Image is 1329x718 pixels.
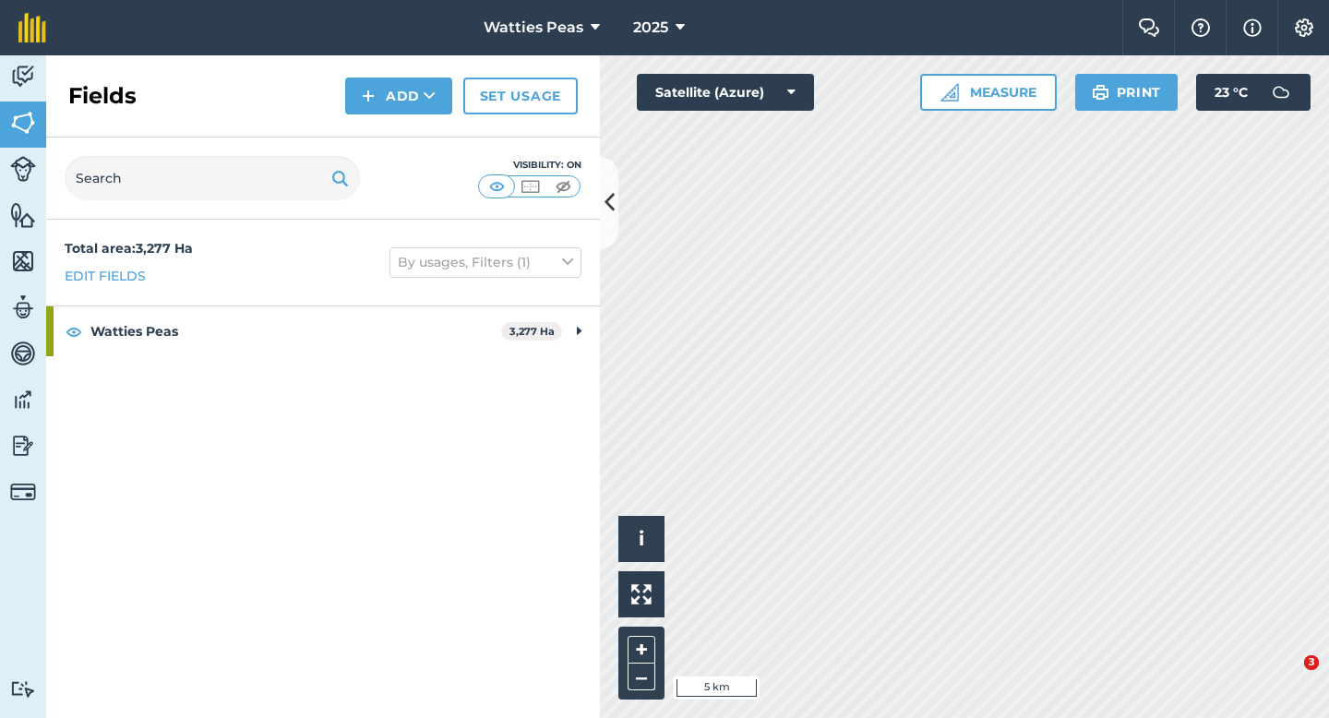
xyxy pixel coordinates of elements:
button: i [618,516,664,562]
span: 23 ° C [1215,74,1248,111]
a: Edit fields [65,266,146,286]
strong: Total area : 3,277 Ha [65,240,193,257]
img: Four arrows, one pointing top left, one top right, one bottom right and the last bottom left [631,584,652,604]
strong: 3,277 Ha [509,325,555,338]
input: Search [65,156,360,200]
img: fieldmargin Logo [18,13,46,42]
img: svg+xml;base64,PHN2ZyB4bWxucz0iaHR0cDovL3d3dy53My5vcmcvMjAwMC9zdmciIHdpZHRoPSIxOSIgaGVpZ2h0PSIyNC... [331,167,349,189]
img: svg+xml;base64,PD94bWwgdmVyc2lvbj0iMS4wIiBlbmNvZGluZz0idXRmLTgiPz4KPCEtLSBHZW5lcmF0b3I6IEFkb2JlIE... [10,386,36,413]
button: 23 °C [1196,74,1311,111]
a: Set usage [463,78,578,114]
img: A cog icon [1293,18,1315,37]
span: 2025 [633,17,668,39]
span: 3 [1304,655,1319,670]
img: svg+xml;base64,PHN2ZyB4bWxucz0iaHR0cDovL3d3dy53My5vcmcvMjAwMC9zdmciIHdpZHRoPSI1MCIgaGVpZ2h0PSI0MC... [485,177,509,196]
img: svg+xml;base64,PD94bWwgdmVyc2lvbj0iMS4wIiBlbmNvZGluZz0idXRmLTgiPz4KPCEtLSBHZW5lcmF0b3I6IEFkb2JlIE... [10,293,36,321]
img: svg+xml;base64,PD94bWwgdmVyc2lvbj0iMS4wIiBlbmNvZGluZz0idXRmLTgiPz4KPCEtLSBHZW5lcmF0b3I6IEFkb2JlIE... [10,63,36,90]
span: Watties Peas [484,17,583,39]
img: Two speech bubbles overlapping with the left bubble in the forefront [1138,18,1160,37]
img: svg+xml;base64,PD94bWwgdmVyc2lvbj0iMS4wIiBlbmNvZGluZz0idXRmLTgiPz4KPCEtLSBHZW5lcmF0b3I6IEFkb2JlIE... [10,340,36,367]
div: Visibility: On [478,158,581,173]
img: svg+xml;base64,PD94bWwgdmVyc2lvbj0iMS4wIiBlbmNvZGluZz0idXRmLTgiPz4KPCEtLSBHZW5lcmF0b3I6IEFkb2JlIE... [10,156,36,182]
button: + [628,636,655,664]
img: svg+xml;base64,PHN2ZyB4bWxucz0iaHR0cDovL3d3dy53My5vcmcvMjAwMC9zdmciIHdpZHRoPSI1MCIgaGVpZ2h0PSI0MC... [552,177,575,196]
img: svg+xml;base64,PHN2ZyB4bWxucz0iaHR0cDovL3d3dy53My5vcmcvMjAwMC9zdmciIHdpZHRoPSIxOCIgaGVpZ2h0PSIyNC... [66,320,82,342]
button: Measure [920,74,1057,111]
img: Ruler icon [940,83,959,102]
button: Satellite (Azure) [637,74,814,111]
img: svg+xml;base64,PHN2ZyB4bWxucz0iaHR0cDovL3d3dy53My5vcmcvMjAwMC9zdmciIHdpZHRoPSI1NiIgaGVpZ2h0PSI2MC... [10,109,36,137]
button: Add [345,78,452,114]
button: By usages, Filters (1) [389,247,581,277]
img: svg+xml;base64,PHN2ZyB4bWxucz0iaHR0cDovL3d3dy53My5vcmcvMjAwMC9zdmciIHdpZHRoPSIxOSIgaGVpZ2h0PSIyNC... [1092,81,1109,103]
img: svg+xml;base64,PHN2ZyB4bWxucz0iaHR0cDovL3d3dy53My5vcmcvMjAwMC9zdmciIHdpZHRoPSI1NiIgaGVpZ2h0PSI2MC... [10,201,36,229]
img: A question mark icon [1190,18,1212,37]
img: svg+xml;base64,PHN2ZyB4bWxucz0iaHR0cDovL3d3dy53My5vcmcvMjAwMC9zdmciIHdpZHRoPSIxNyIgaGVpZ2h0PSIxNy... [1243,17,1262,39]
img: svg+xml;base64,PD94bWwgdmVyc2lvbj0iMS4wIiBlbmNvZGluZz0idXRmLTgiPz4KPCEtLSBHZW5lcmF0b3I6IEFkb2JlIE... [10,479,36,505]
img: svg+xml;base64,PHN2ZyB4bWxucz0iaHR0cDovL3d3dy53My5vcmcvMjAwMC9zdmciIHdpZHRoPSI1MCIgaGVpZ2h0PSI0MC... [519,177,542,196]
img: svg+xml;base64,PD94bWwgdmVyc2lvbj0iMS4wIiBlbmNvZGluZz0idXRmLTgiPz4KPCEtLSBHZW5lcmF0b3I6IEFkb2JlIE... [1263,74,1299,111]
strong: Watties Peas [90,306,501,356]
img: svg+xml;base64,PD94bWwgdmVyc2lvbj0iMS4wIiBlbmNvZGluZz0idXRmLTgiPz4KPCEtLSBHZW5lcmF0b3I6IEFkb2JlIE... [10,680,36,698]
div: Watties Peas3,277 Ha [46,306,600,356]
iframe: Intercom live chat [1266,655,1311,700]
button: Print [1075,74,1179,111]
span: i [639,527,644,550]
button: – [628,664,655,690]
h2: Fields [68,81,137,111]
img: svg+xml;base64,PHN2ZyB4bWxucz0iaHR0cDovL3d3dy53My5vcmcvMjAwMC9zdmciIHdpZHRoPSIxNCIgaGVpZ2h0PSIyNC... [362,85,375,107]
img: svg+xml;base64,PHN2ZyB4bWxucz0iaHR0cDovL3d3dy53My5vcmcvMjAwMC9zdmciIHdpZHRoPSI1NiIgaGVpZ2h0PSI2MC... [10,247,36,275]
img: svg+xml;base64,PD94bWwgdmVyc2lvbj0iMS4wIiBlbmNvZGluZz0idXRmLTgiPz4KPCEtLSBHZW5lcmF0b3I6IEFkb2JlIE... [10,432,36,460]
